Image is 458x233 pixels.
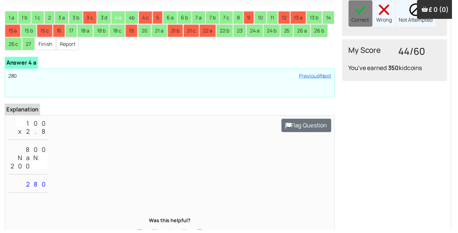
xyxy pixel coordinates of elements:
[127,25,139,38] li: 19
[44,137,45,141] div: 
[23,38,35,51] li: 27
[45,11,55,24] li: 2
[123,1,169,8] select: Zoom
[271,11,281,24] li: 11
[111,25,127,38] li: 18 c
[140,25,153,38] li: 20
[96,31,151,37] div: SAMPLE PAPER
[24,147,32,155] div: 8
[295,11,310,24] li: 13 a
[24,155,32,163] div: a
[91,16,94,22] div: 1
[285,120,336,134] button: Flag Question
[94,16,98,22] div: 1
[99,11,112,24] li: 3 d
[327,11,339,24] li: 14
[267,25,284,38] li: 24 b
[70,11,84,24] li: 3 b
[50,138,173,142] div: Show sufficient method to show how you obtained your answers
[50,143,146,147] div: Calculators MUST NOT be used in any question.
[16,155,24,163] div: N
[195,11,208,24] li: 7 a
[182,163,206,167] div: hen go back
[84,11,98,24] li: 3 c
[237,11,246,24] li: 8
[202,25,219,38] li: 22 a
[8,73,336,81] p: 280
[5,38,22,51] li: 26 c
[154,25,169,38] li: 21 a
[141,11,154,24] li: 4 c
[223,11,236,24] li: 7 c
[8,164,16,172] div: 2
[24,182,32,190] div: 2
[32,121,40,129] div: 0
[18,11,31,24] li: 1 b
[66,25,78,38] li: 17
[298,25,315,38] li: 26 a
[237,25,249,38] li: 23
[16,129,24,137] div: x
[118,163,182,167] div: much as you can straight away, t
[435,5,455,14] span: £ 0 (0)
[250,25,267,38] li: 24 a
[95,25,110,38] li: 18 b
[134,99,192,103] div: Years ......... Months ...........
[383,4,396,16] img: cross40x40.png
[258,11,270,24] li: 10
[24,129,32,137] div: 2
[311,11,326,24] li: 13 b
[427,6,434,12] img: Your items in the shopping basket
[44,148,45,152] div: 
[53,1,70,8] input: Page
[37,163,117,167] div: Work steadily through the paper doing as
[37,178,82,182] div: Total Number of Marks:
[135,60,156,65] div: 45 minutes
[186,25,202,38] li: 21 c
[70,1,82,8] span: of 12
[401,0,442,27] div: Not Attempted
[378,0,400,27] div: Wrong
[32,155,40,163] div: N
[44,142,45,147] div: 
[57,38,80,51] li: Report
[92,178,94,182] div: 0
[36,38,57,51] li: Finish
[219,25,236,38] li: 22 b
[24,121,32,129] div: 1
[40,147,48,155] div: 0
[303,73,324,80] a: Previous
[127,11,140,24] li: 4b
[32,11,45,24] li: 1 c
[100,16,155,22] div: + Entrance Paper
[21,25,37,38] li: 15 b
[113,11,127,24] li: 4 a
[50,148,91,152] div: Rulers may be used.
[155,11,165,24] li: 5
[82,70,162,75] div: Do not open until you are told to do so
[56,11,69,24] li: 3 a
[151,220,193,227] b: Was this helpful?
[5,11,18,24] li: 1 a
[79,25,94,38] li: 18 a
[21,89,215,93] div: Surname: ....................................................... School:............................
[40,129,48,137] div: 8
[16,164,24,172] div: 0
[50,132,160,137] div: Write your answers in the spaces provided in this booklet
[32,129,40,137] div: .
[209,11,222,24] li: 7 b
[282,11,294,24] li: 12
[131,60,134,65] div: –
[6,107,39,115] b: Explanation
[40,121,48,129] div: 0
[325,73,336,80] a: Next
[353,46,396,55] h4: My Score
[165,11,179,24] li: 6 a
[415,4,428,16] img: block.png
[89,178,92,182] div: 6
[32,182,40,190] div: 8
[404,46,447,58] h3: 44/60
[32,147,40,155] div: 0
[6,60,37,67] b: Answer 4 a
[87,60,130,65] div: Length of Examination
